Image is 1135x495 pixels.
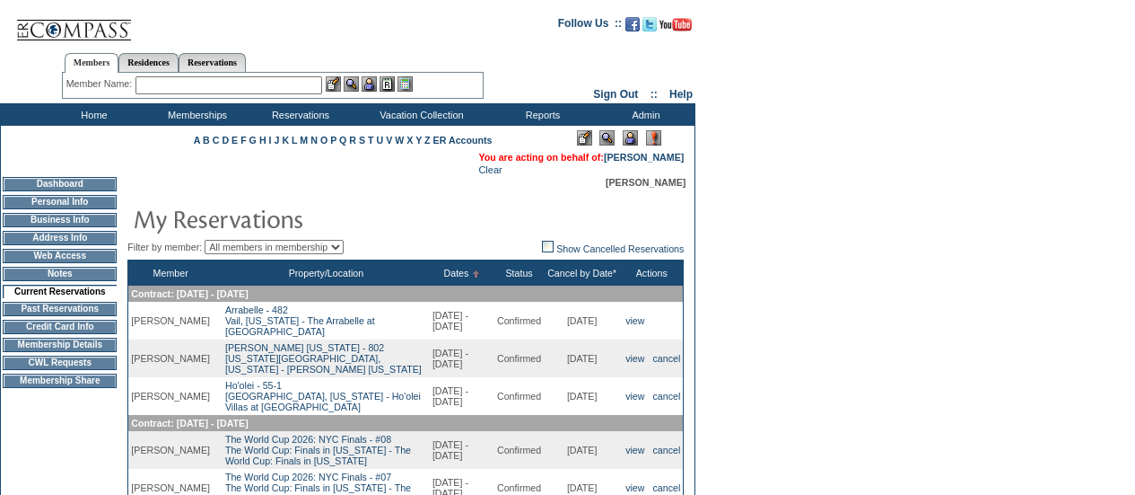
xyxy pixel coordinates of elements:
[128,431,213,469] td: [PERSON_NAME]
[430,302,494,340] td: [DATE] - [DATE]
[623,130,638,146] img: Impersonate
[397,76,413,92] img: b_calculator.gif
[380,76,395,92] img: Reservations
[599,130,615,146] img: View Mode
[386,135,392,146] a: V
[478,152,684,163] span: You are acting on behalf of:
[659,18,692,31] img: Subscribe to our YouTube Channel
[289,268,364,278] a: Property/Location
[225,305,375,337] a: Arrabelle - 482Vail, [US_STATE] - The Arrabelle at [GEOGRAPHIC_DATA]
[131,288,248,299] span: Contract: [DATE] - [DATE]
[642,22,657,33] a: Follow us on Twitter
[231,135,238,146] a: E
[544,377,620,415] td: [DATE]
[544,340,620,377] td: [DATE]
[625,17,640,31] img: Become our fan on Facebook
[349,135,356,146] a: R
[3,177,117,191] td: Dashboard
[179,53,246,72] a: Reservations
[240,135,247,146] a: F
[320,135,327,146] a: O
[128,302,213,340] td: [PERSON_NAME]
[40,103,144,126] td: Home
[3,213,117,227] td: Business Info
[203,135,210,146] a: B
[577,130,592,146] img: Edit Mode
[592,103,695,126] td: Admin
[3,320,117,334] td: Credit Card Info
[593,88,638,101] a: Sign Out
[3,374,117,388] td: Membership Share
[604,152,684,163] a: [PERSON_NAME]
[359,135,365,146] a: S
[194,135,200,146] a: A
[344,76,359,92] img: View
[542,243,684,254] a: Show Cancelled Reservations
[406,135,413,146] a: X
[395,135,404,146] a: W
[642,17,657,31] img: Follow us on Twitter
[625,482,644,493] a: view
[653,353,681,364] a: cancel
[544,302,620,340] td: [DATE]
[424,135,431,146] a: Z
[444,268,469,278] a: Dates
[478,164,502,175] a: Clear
[489,103,592,126] td: Reports
[225,342,422,375] a: [PERSON_NAME] [US_STATE] - 802[US_STATE][GEOGRAPHIC_DATA], [US_STATE] - [PERSON_NAME] [US_STATE]
[468,270,480,278] img: Ascending
[606,177,685,188] span: [PERSON_NAME]
[128,340,213,377] td: [PERSON_NAME]
[494,340,544,377] td: Confirmed
[225,434,411,466] a: The World Cup 2026: NYC Finals - #08The World Cup: Finals in [US_STATE] - The World Cup: Finals i...
[3,302,117,316] td: Past Reservations
[3,267,117,281] td: Notes
[133,200,492,236] img: pgTtlMyReservations.gif
[144,103,247,126] td: Memberships
[653,391,681,402] a: cancel
[339,135,346,146] a: Q
[494,302,544,340] td: Confirmed
[625,445,644,455] a: view
[225,380,421,412] a: Ho'olei - 55-1[GEOGRAPHIC_DATA], [US_STATE] - Ho'olei Villas at [GEOGRAPHIC_DATA]
[282,135,289,146] a: K
[269,135,272,146] a: I
[544,431,620,469] td: [DATE]
[3,338,117,352] td: Membership Details
[430,340,494,377] td: [DATE] - [DATE]
[3,195,117,209] td: Personal Info
[494,377,544,415] td: Confirmed
[292,135,297,146] a: L
[430,431,494,469] td: [DATE] - [DATE]
[326,76,341,92] img: b_edit.gif
[646,130,661,146] img: Log Concern/Member Elevation
[15,4,132,41] img: Compass Home
[249,135,257,146] a: G
[547,268,616,278] a: Cancel by Date*
[542,241,554,252] img: chk_off.JPG
[669,88,693,101] a: Help
[330,135,336,146] a: P
[66,76,135,92] div: Member Name:
[625,391,644,402] a: view
[65,53,119,73] a: Members
[620,261,684,287] th: Actions
[625,315,644,326] a: view
[274,135,279,146] a: J
[433,135,493,146] a: ER Accounts
[625,353,644,364] a: view
[3,231,117,245] td: Address Info
[368,135,374,146] a: T
[118,53,179,72] a: Residences
[362,76,377,92] img: Impersonate
[350,103,489,126] td: Vacation Collection
[131,418,248,429] span: Contract: [DATE] - [DATE]
[653,445,681,455] a: cancel
[259,135,266,146] a: H
[3,356,117,370] td: CWL Requests
[310,135,318,146] a: N
[128,377,213,415] td: [PERSON_NAME]
[659,22,692,33] a: Subscribe to our YouTube Channel
[494,431,544,469] td: Confirmed
[153,268,188,278] a: Member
